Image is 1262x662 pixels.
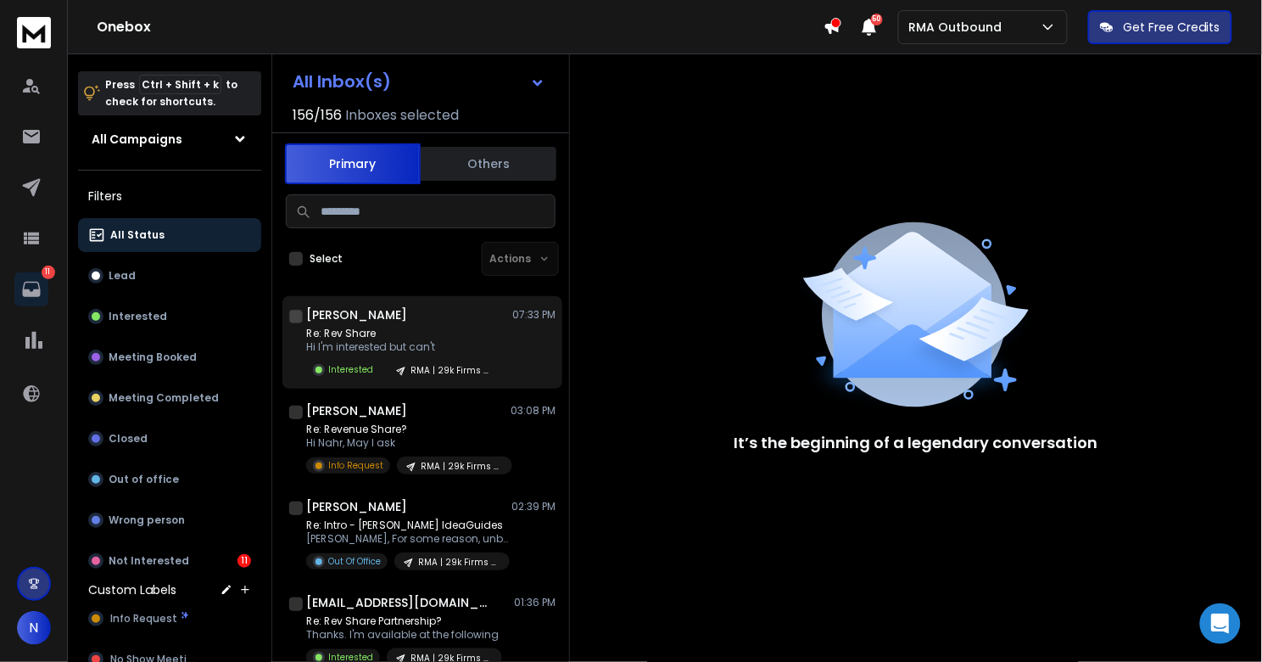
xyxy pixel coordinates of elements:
[328,555,381,568] p: Out Of Office
[293,105,342,126] span: 156 / 156
[17,611,51,645] button: N
[92,131,182,148] h1: All Campaigns
[511,500,556,513] p: 02:39 PM
[421,460,502,473] p: RMA | 29k Firms (General Team Info)
[306,402,407,419] h1: [PERSON_NAME]
[410,364,492,377] p: RMA | 29k Firms (General Team Info)
[109,432,148,446] p: Closed
[109,513,185,527] p: Wrong person
[109,310,167,323] p: Interested
[17,17,51,48] img: logo
[328,363,373,376] p: Interested
[78,544,261,578] button: Not Interested11
[514,596,556,609] p: 01:36 PM
[512,308,556,322] p: 07:33 PM
[306,498,407,515] h1: [PERSON_NAME]
[78,259,261,293] button: Lead
[110,612,177,626] span: Info Request
[909,19,1009,36] p: RMA Outbound
[306,423,510,436] p: Re: Revenue Share?
[109,554,189,568] p: Not Interested
[42,266,55,279] p: 11
[306,340,502,354] p: Hi I'm interested but can't
[78,463,261,496] button: Out of office
[1088,10,1232,44] button: Get Free Credits
[871,14,883,25] span: 50
[293,73,391,90] h1: All Inbox(s)
[78,184,261,208] h3: Filters
[109,473,179,486] p: Out of office
[279,65,559,98] button: All Inbox(s)
[306,306,407,323] h1: [PERSON_NAME]
[78,602,261,636] button: Info Request
[418,556,500,569] p: RMA | 29k Firms (General Team Info)
[78,122,261,156] button: All Campaigns
[78,422,261,456] button: Closed
[78,503,261,537] button: Wrong person
[78,300,261,334] button: Interested
[110,228,165,242] p: All Status
[78,381,261,415] button: Meeting Completed
[310,252,343,266] label: Select
[328,459,383,472] p: Info Request
[105,76,237,110] p: Press to check for shortcuts.
[78,340,261,374] button: Meeting Booked
[345,105,459,126] h3: Inboxes selected
[306,519,510,532] p: Re: Intro - [PERSON_NAME] IdeaGuides
[285,143,421,184] button: Primary
[421,145,556,182] button: Others
[734,431,1098,455] p: It’s the beginning of a legendary conversation
[1124,19,1220,36] p: Get Free Credits
[306,594,493,611] h1: [EMAIL_ADDRESS][DOMAIN_NAME]
[109,269,136,283] p: Lead
[14,272,48,306] a: 11
[237,554,251,568] div: 11
[306,532,510,546] p: [PERSON_NAME], For some reason, unbeknownst
[511,404,556,418] p: 03:08 PM
[78,218,261,252] button: All Status
[1200,603,1241,644] div: Open Intercom Messenger
[97,17,824,37] h1: Onebox
[109,391,219,405] p: Meeting Completed
[139,75,221,94] span: Ctrl + Shift + k
[88,581,176,598] h3: Custom Labels
[306,327,502,340] p: Re: Rev Share
[306,628,502,642] p: Thanks. I'm available at the following
[306,614,502,628] p: Re: Rev Share Partnership?
[109,351,197,364] p: Meeting Booked
[306,436,510,450] p: Hi Nahr, May I ask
